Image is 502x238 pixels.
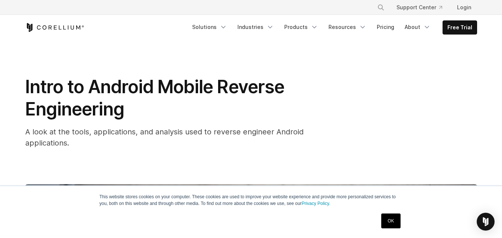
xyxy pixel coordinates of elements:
a: Solutions [188,20,231,34]
a: About [400,20,435,34]
p: This website stores cookies on your computer. These cookies are used to improve your website expe... [100,193,403,207]
span: A look at the tools, applications, and analysis used to reverse engineer Android applications. [25,127,304,147]
div: Navigation Menu [188,20,477,35]
button: Search [374,1,388,14]
div: Open Intercom Messenger [477,213,495,231]
a: Products [280,20,323,34]
a: Privacy Policy. [302,201,330,206]
a: Corellium Home [25,23,84,32]
a: Pricing [372,20,399,34]
div: Navigation Menu [368,1,477,14]
a: Free Trial [443,21,477,34]
a: Resources [324,20,371,34]
a: Login [451,1,477,14]
a: Support Center [391,1,448,14]
a: Industries [233,20,278,34]
span: Intro to Android Mobile Reverse Engineering [25,76,284,120]
a: OK [381,213,400,228]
